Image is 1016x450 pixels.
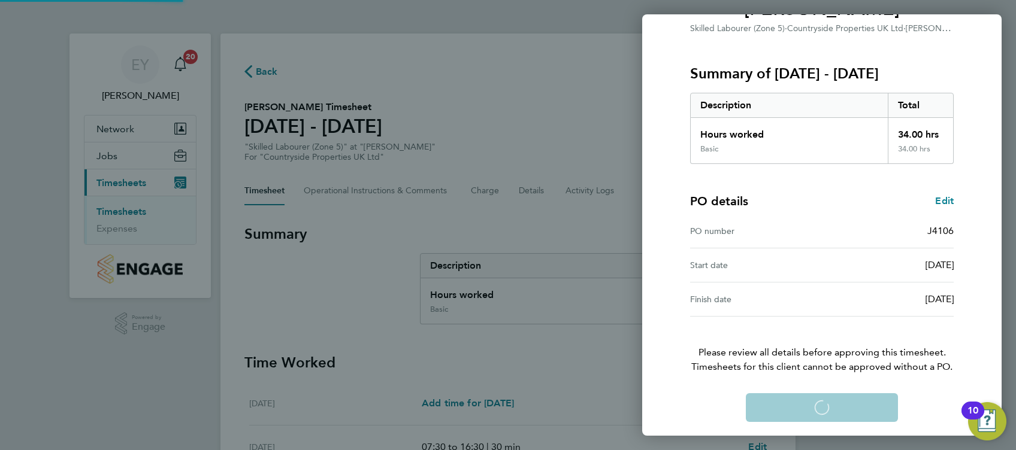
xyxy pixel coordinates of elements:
div: Finish date [690,292,822,306]
span: J4106 [927,225,954,236]
span: Edit [935,195,954,206]
div: Total [888,93,954,117]
span: [PERSON_NAME] [906,22,973,34]
a: Edit [935,194,954,208]
div: Basic [700,144,718,154]
div: Start date [690,258,822,272]
div: 34.00 hrs [888,118,954,144]
p: Please review all details before approving this timesheet. [676,317,968,374]
div: Hours worked [691,118,888,144]
div: [DATE] [822,258,954,272]
button: Open Resource Center, 10 new notifications [968,402,1006,440]
h4: PO details [690,193,748,209]
div: 10 [967,411,978,426]
span: Skilled Labourer (Zone 5) [690,23,785,34]
div: Summary of 25 - 31 Aug 2025 [690,93,954,164]
span: Timesheets for this client cannot be approved without a PO. [676,360,968,374]
div: 34.00 hrs [888,144,954,163]
span: Countryside Properties UK Ltd [787,23,903,34]
span: · [785,23,787,34]
h3: Summary of [DATE] - [DATE] [690,64,954,83]
div: Description [691,93,888,117]
div: [DATE] [822,292,954,306]
div: PO number [690,224,822,238]
span: · [903,23,906,34]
